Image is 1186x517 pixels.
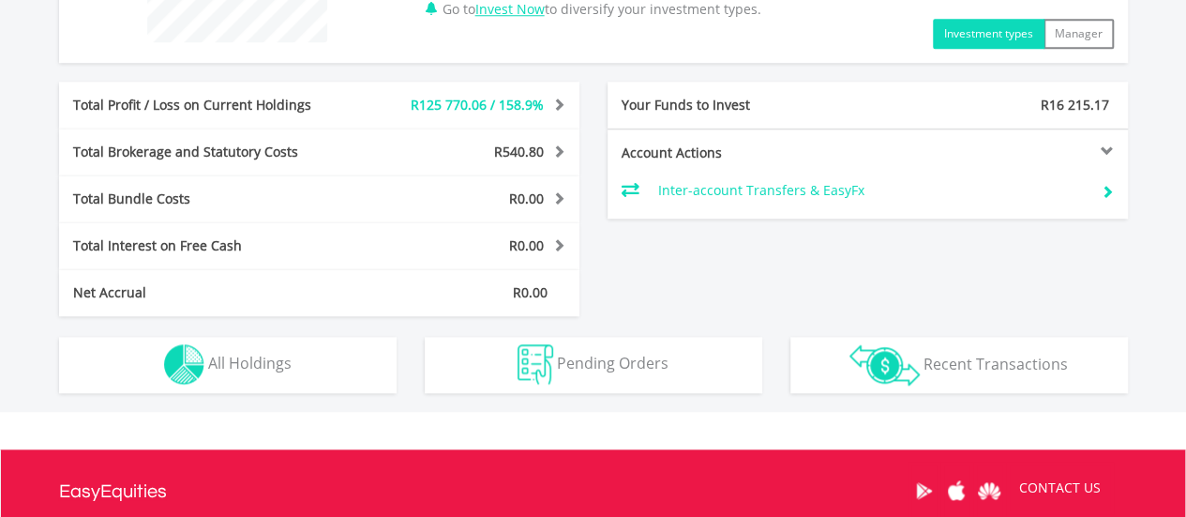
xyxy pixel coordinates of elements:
[849,344,920,386] img: transactions-zar-wht.png
[411,96,544,114] span: R125 770.06 / 158.9%
[509,236,544,254] span: R0.00
[59,337,397,393] button: All Holdings
[425,337,762,393] button: Pending Orders
[513,283,548,301] span: R0.00
[59,143,363,161] div: Total Brokerage and Statutory Costs
[1043,19,1114,49] button: Manager
[658,176,1087,205] td: Inter-account Transfers & EasyFx
[557,353,668,373] span: Pending Orders
[608,144,868,162] div: Account Actions
[509,190,544,207] span: R0.00
[494,143,544,160] span: R540.80
[1006,462,1114,514] a: CONTACT US
[59,96,363,114] div: Total Profit / Loss on Current Holdings
[59,190,363,208] div: Total Bundle Costs
[208,353,292,373] span: All Holdings
[790,337,1128,393] button: Recent Transactions
[518,344,553,385] img: pending_instructions-wht.png
[608,96,868,114] div: Your Funds to Invest
[923,353,1068,373] span: Recent Transactions
[59,236,363,255] div: Total Interest on Free Cash
[933,19,1044,49] button: Investment types
[59,283,363,302] div: Net Accrual
[1041,96,1109,114] span: R16 215.17
[164,344,204,385] img: holdings-wht.png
